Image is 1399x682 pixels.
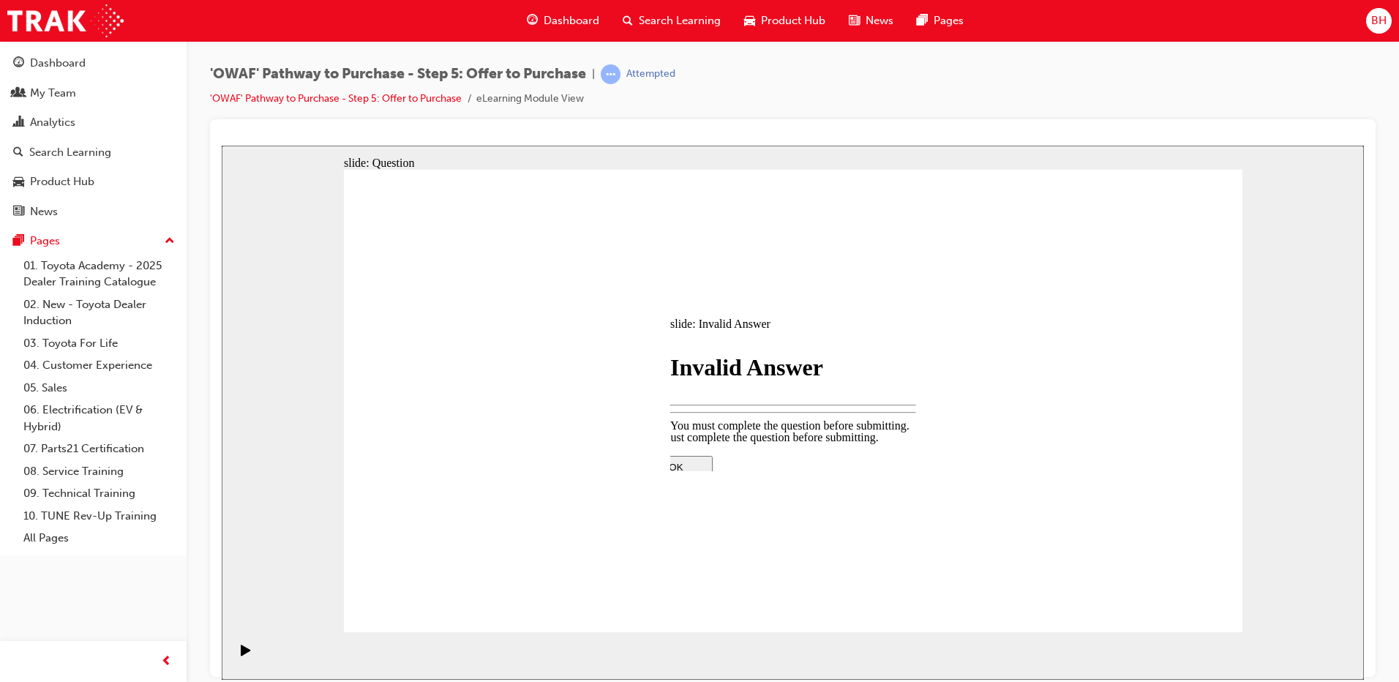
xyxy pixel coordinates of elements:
[6,198,181,225] a: News
[6,228,181,255] button: Pages
[30,85,76,102] div: My Team
[744,12,755,30] span: car-icon
[18,505,181,528] a: 10. TUNE Rev-Up Training
[13,206,24,219] span: news-icon
[210,92,462,105] a: 'OWAF' Pathway to Purchase - Step 5: Offer to Purchase
[837,6,905,36] a: news-iconNews
[639,12,721,29] span: Search Learning
[527,12,538,30] span: guage-icon
[934,12,964,29] span: Pages
[761,12,825,29] span: Product Hub
[476,91,584,108] li: eLearning Module View
[30,114,75,131] div: Analytics
[18,482,181,505] a: 09. Technical Training
[6,47,181,228] button: DashboardMy TeamAnalyticsSearch LearningProduct HubNews
[18,438,181,460] a: 07. Parts21 Certification
[1366,8,1392,34] button: BH
[849,12,860,30] span: news-icon
[13,57,24,70] span: guage-icon
[866,12,893,29] span: News
[30,233,60,250] div: Pages
[592,66,595,83] span: |
[13,235,24,248] span: pages-icon
[544,12,599,29] span: Dashboard
[30,173,94,190] div: Product Hub
[30,203,58,220] div: News
[18,332,181,355] a: 03. Toyota For Life
[161,653,172,671] span: prev-icon
[7,4,124,37] img: Trak
[13,87,24,100] span: people-icon
[18,293,181,332] a: 02. New - Toyota Dealer Induction
[18,255,181,293] a: 01. Toyota Academy - 2025 Dealer Training Catalogue
[165,232,175,251] span: up-icon
[6,50,181,77] a: Dashboard
[623,12,633,30] span: search-icon
[13,176,24,189] span: car-icon
[1371,12,1387,29] span: BH
[611,6,732,36] a: search-iconSearch Learning
[601,64,620,84] span: learningRecordVerb_ATTEMPT-icon
[6,109,181,136] a: Analytics
[6,80,181,107] a: My Team
[30,55,86,72] div: Dashboard
[626,67,675,81] div: Attempted
[13,146,23,160] span: search-icon
[18,399,181,438] a: 06. Electrification (EV & Hybrid)
[29,144,111,161] div: Search Learning
[905,6,975,36] a: pages-iconPages
[732,6,837,36] a: car-iconProduct Hub
[6,168,181,195] a: Product Hub
[18,354,181,377] a: 04. Customer Experience
[18,377,181,400] a: 05. Sales
[13,116,24,130] span: chart-icon
[18,527,181,550] a: All Pages
[210,66,586,83] span: 'OWAF' Pathway to Purchase - Step 5: Offer to Purchase
[917,12,928,30] span: pages-icon
[515,6,611,36] a: guage-iconDashboard
[18,460,181,483] a: 08. Service Training
[6,139,181,166] a: Search Learning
